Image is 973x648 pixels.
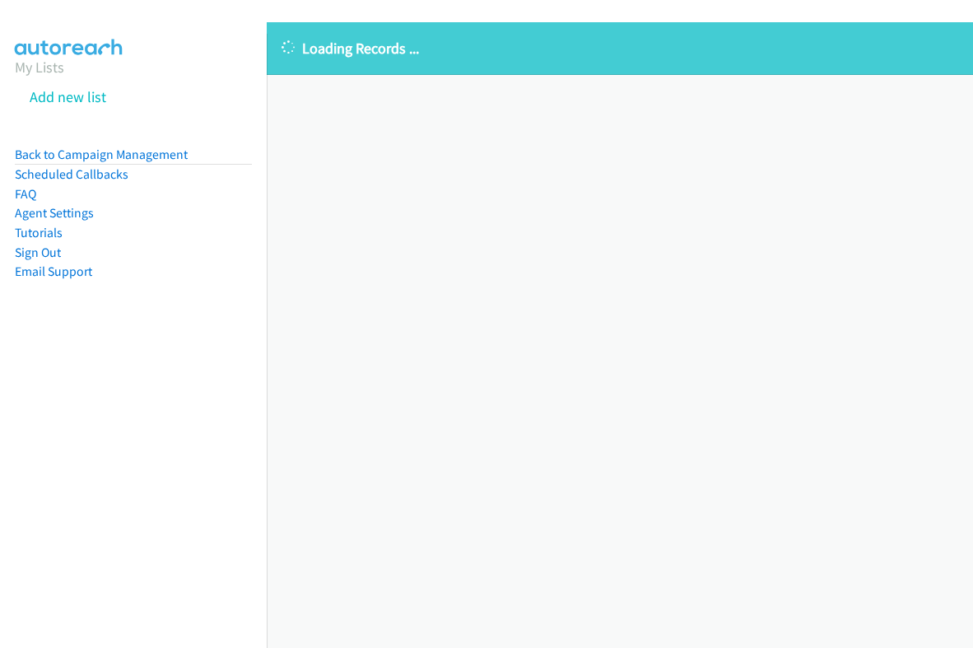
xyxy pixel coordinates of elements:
[30,87,106,106] a: Add new list
[15,225,63,240] a: Tutorials
[15,205,94,221] a: Agent Settings
[15,58,64,77] a: My Lists
[15,263,92,279] a: Email Support
[15,147,188,162] a: Back to Campaign Management
[282,37,958,59] p: Loading Records ...
[15,245,61,260] a: Sign Out
[15,186,36,202] a: FAQ
[15,166,128,182] a: Scheduled Callbacks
